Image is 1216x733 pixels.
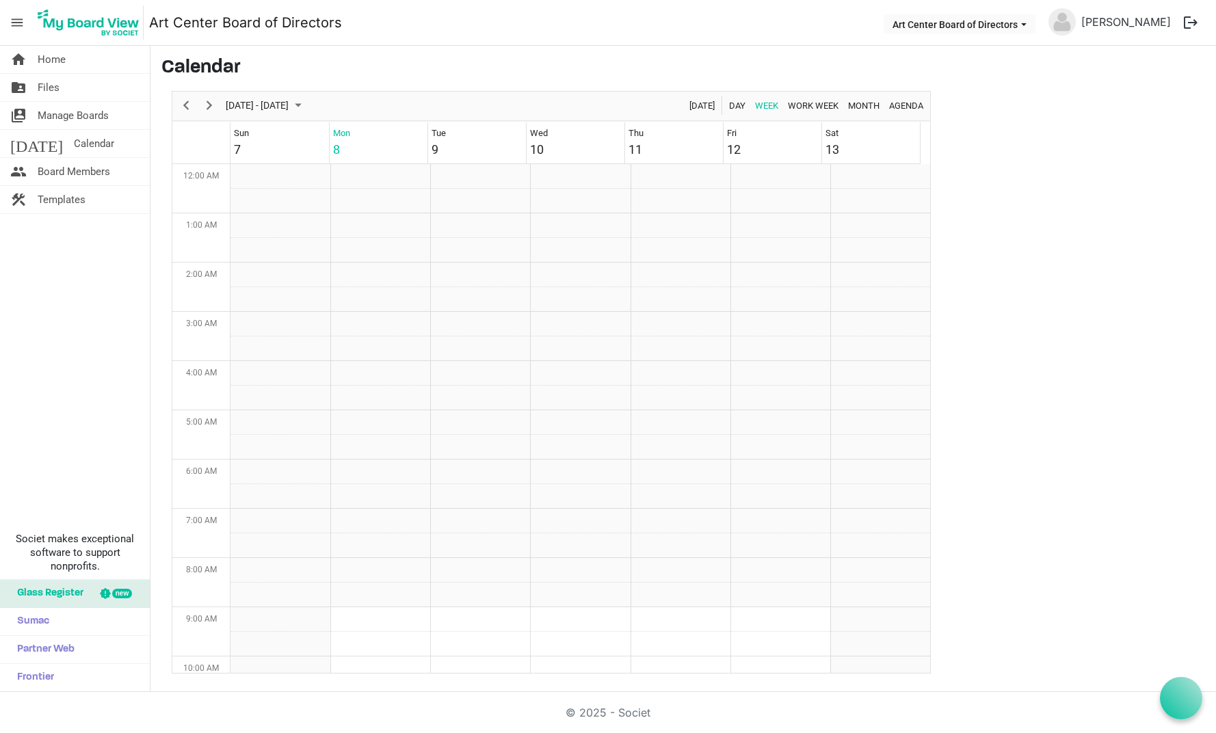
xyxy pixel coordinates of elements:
span: Agenda [888,97,925,114]
div: 7 [234,140,241,159]
button: logout [1176,8,1205,37]
span: [DATE] [688,97,716,114]
span: Manage Boards [38,102,109,129]
div: September 07 - 13, 2025 [221,92,310,120]
div: new [112,589,132,598]
span: 8:00 AM [186,565,217,574]
button: Week [753,97,781,114]
div: Thu [629,126,644,140]
span: Templates [38,186,85,213]
button: Next [200,97,219,114]
span: Month [847,97,881,114]
div: Sun [234,126,249,140]
div: Week of September 8, 2025 [172,91,931,674]
span: Work Week [787,97,840,114]
button: Today [687,97,717,114]
span: 9:00 AM [186,614,217,624]
a: © 2025 - Societ [566,706,650,719]
button: Art Center Board of Directors dropdownbutton [884,14,1035,34]
span: Partner Web [10,636,75,663]
span: [DATE] - [DATE] [224,97,290,114]
span: 6:00 AM [186,466,217,476]
a: My Board View Logo [34,5,149,40]
div: 11 [629,140,642,159]
button: September 2025 [224,97,308,114]
span: 7:00 AM [186,516,217,525]
span: Board Members [38,158,110,185]
div: 12 [727,140,741,159]
span: Calendar [74,130,114,157]
span: construction [10,186,27,213]
span: 4:00 AM [186,368,217,377]
div: Wed [530,126,548,140]
div: next period [198,92,221,120]
span: Day [728,97,747,114]
span: Frontier [10,664,54,691]
button: Agenda [887,97,926,114]
span: [DATE] [10,130,63,157]
a: Art Center Board of Directors [149,9,342,36]
button: Previous [177,97,196,114]
button: Day [727,97,748,114]
div: Tue [432,126,446,140]
span: 12:00 AM [183,171,219,181]
span: 3:00 AM [186,319,217,328]
div: 10 [530,140,544,159]
div: 9 [432,140,438,159]
img: no-profile-picture.svg [1048,8,1076,36]
div: Sat [825,126,838,140]
span: 2:00 AM [186,269,217,279]
div: previous period [174,92,198,120]
span: 5:00 AM [186,417,217,427]
span: Sumac [10,608,49,635]
span: menu [4,10,30,36]
span: Files [38,74,60,101]
span: people [10,158,27,185]
div: 8 [333,140,340,159]
div: 13 [825,140,839,159]
div: Fri [727,126,737,140]
h3: Calendar [161,57,1205,80]
span: home [10,46,27,73]
img: My Board View Logo [34,5,144,40]
span: Home [38,46,66,73]
button: Month [846,97,882,114]
div: Mon [333,126,350,140]
span: Glass Register [10,580,83,607]
a: [PERSON_NAME] [1076,8,1176,36]
span: switch_account [10,102,27,129]
span: 10:00 AM [183,663,219,673]
span: Societ makes exceptional software to support nonprofits. [6,532,144,573]
span: folder_shared [10,74,27,101]
span: 1:00 AM [186,220,217,230]
span: Week [754,97,780,114]
button: Work Week [786,97,841,114]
